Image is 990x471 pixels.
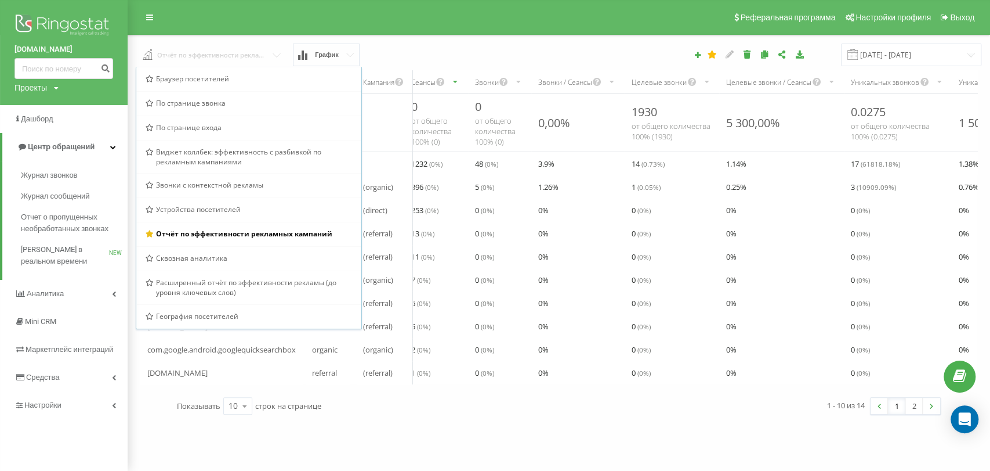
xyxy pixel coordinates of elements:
[632,157,665,171] span: 14
[851,121,930,142] span: от общего количества 100% ( 0.0275 )
[632,296,651,310] span: 0
[726,319,737,333] span: 0 %
[411,343,430,357] span: 2
[21,165,128,186] a: Журнал звонков
[637,322,651,331] span: ( 0 %)
[21,207,128,239] a: Отчет о пропущенных необработанных звонках
[363,77,394,87] div: Кампания
[411,273,430,287] span: 7
[726,180,746,194] span: 0.25 %
[2,133,128,161] a: Центр обращений
[538,296,549,310] span: 0 %
[411,203,438,217] span: 253
[177,401,220,411] span: Показывать
[538,180,559,194] span: 1.26 %
[637,275,651,285] span: ( 0 %)
[417,368,430,377] span: ( 0 %)
[851,319,870,333] span: 0
[632,104,657,120] span: 1930
[417,299,430,308] span: ( 0 %)
[857,182,896,192] span: ( 10909.09 %)
[726,157,746,171] span: 1.14 %
[475,116,516,147] span: от общего количества 100% ( 0 )
[632,180,661,194] span: 1
[637,368,651,377] span: ( 0 %)
[959,343,969,357] span: 0 %
[538,157,554,171] span: 3.9 %
[538,343,549,357] span: 0 %
[229,400,238,412] div: 10
[726,366,737,380] span: 0 %
[21,244,109,267] span: [PERSON_NAME] в реальном времени
[481,206,494,215] span: ( 0 %)
[363,273,393,287] span: (organic)
[726,250,737,264] span: 0 %
[14,44,113,55] a: [DOMAIN_NAME]
[417,322,430,331] span: ( 0 %)
[740,13,835,22] span: Реферальная программа
[425,182,438,192] span: ( 0 %)
[485,159,498,168] span: ( 0 %)
[411,319,430,333] span: 5
[851,104,886,120] span: 0.0275
[857,206,870,215] span: ( 0 %)
[27,289,64,298] span: Аналитика
[475,273,494,287] span: 0
[637,252,651,261] span: ( 0 %)
[475,296,494,310] span: 0
[726,343,737,357] span: 0 %
[147,366,208,380] span: [DOMAIN_NAME]
[481,368,494,377] span: ( 0 %)
[538,226,549,240] span: 0 %
[857,299,870,308] span: ( 0 %)
[156,311,238,321] span: География посетителей
[861,159,900,168] span: ( 61818.18 %)
[475,319,494,333] span: 0
[538,319,549,333] span: 0 %
[156,98,226,108] span: По странице звонка
[156,74,229,84] span: Браузер посетителей
[481,252,494,261] span: ( 0 %)
[425,206,438,215] span: ( 0 %)
[708,50,717,58] i: Этот отчет будет загружен первым при открытии Аналитики. Вы можете назначить любой другой ваш отч...
[827,400,865,411] div: 1 - 10 из 14
[475,77,499,87] div: Звонки
[726,115,780,131] div: 5 300,00%
[156,147,353,167] span: Виджет коллбек: эффективность с разбивкой по рекламным кампаниями
[851,226,870,240] span: 0
[637,182,661,192] span: ( 0.05 %)
[417,275,430,285] span: ( 0 %)
[632,77,687,87] div: Целевые звонки
[538,203,549,217] span: 0 %
[411,157,443,171] span: 1232
[726,273,737,287] span: 0 %
[481,299,494,308] span: ( 0 %)
[255,401,321,411] span: строк на странице
[475,180,494,194] span: 5
[24,401,61,409] span: Настройки
[851,343,870,357] span: 0
[857,229,870,238] span: ( 0 %)
[959,319,969,333] span: 0 %
[641,159,665,168] span: ( 0.73 %)
[959,203,969,217] span: 0 %
[632,319,651,333] span: 0
[363,250,393,264] span: (referral)
[632,250,651,264] span: 0
[156,180,263,190] span: Звонки с контекстной рекламы
[156,229,332,239] span: Отчёт по эффективности рекламных кампаний
[851,296,870,310] span: 0
[637,299,651,308] span: ( 0 %)
[411,250,434,264] span: 11
[28,142,95,151] span: Центр обращений
[429,159,443,168] span: ( 0 %)
[959,250,969,264] span: 0 %
[14,82,47,94] div: Проекты
[21,114,53,123] span: Дашборд
[21,186,128,207] a: Журнал сообщений
[26,373,60,382] span: Средства
[538,250,549,264] span: 0 %
[694,51,702,58] i: Создать отчет
[475,226,494,240] span: 0
[851,273,870,287] span: 0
